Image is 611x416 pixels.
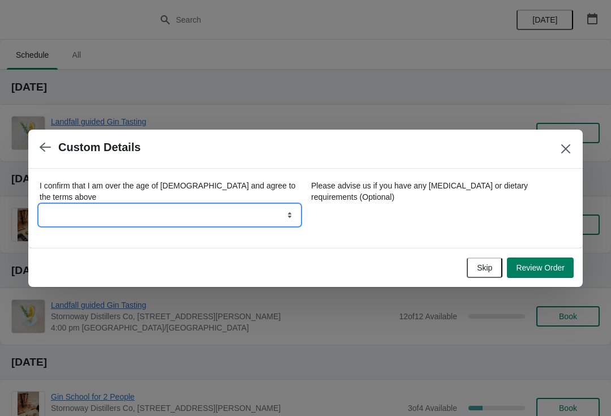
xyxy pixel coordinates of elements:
label: Please advise us if you have any [MEDICAL_DATA] or dietary requirements (Optional) [311,180,571,203]
span: Review Order [516,263,565,272]
span: Skip [477,263,492,272]
button: Review Order [507,258,574,278]
h2: Custom Details [58,141,141,154]
label: I confirm that I am over the age of [DEMOGRAPHIC_DATA] and agree to the terms above [40,180,300,203]
button: Close [556,139,576,159]
button: Skip [467,258,502,278]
